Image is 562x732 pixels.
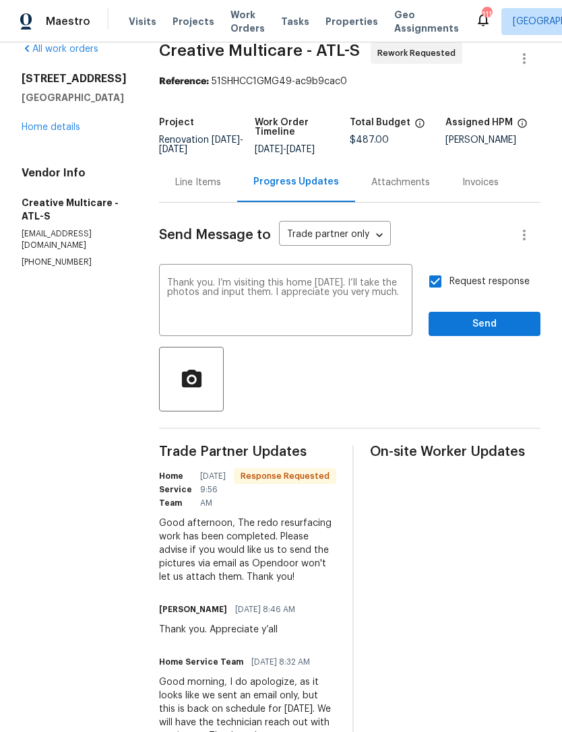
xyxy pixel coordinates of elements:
h5: Assigned HPM [445,118,513,127]
span: Work Orders [230,8,265,35]
h5: Total Budget [350,118,410,127]
p: [PHONE_NUMBER] [22,257,127,268]
h5: Project [159,118,194,127]
span: $487.00 [350,135,389,145]
div: Attachments [371,176,430,189]
b: Reference: [159,77,209,86]
span: - [255,145,315,154]
div: Trade partner only [279,224,391,246]
span: Trade Partner Updates [159,445,336,459]
span: Visits [129,15,156,28]
span: [DATE] [255,145,283,154]
h5: [GEOGRAPHIC_DATA] [22,91,127,104]
span: Tasks [281,17,309,26]
span: [DATE] [286,145,315,154]
div: Invoices [462,176,499,189]
h2: [STREET_ADDRESS] [22,72,127,86]
h6: Home Service Team [159,469,192,510]
span: Rework Requested [377,46,461,60]
span: Maestro [46,15,90,28]
span: - [159,135,243,154]
h5: Creative Multicare - ATL-S [22,196,127,223]
p: [EMAIL_ADDRESS][DOMAIN_NAME] [22,228,127,251]
span: Geo Assignments [394,8,459,35]
span: The total cost of line items that have been proposed by Opendoor. This sum includes line items th... [414,118,425,135]
div: Progress Updates [253,175,339,189]
div: 51SHHCC1GMG49-ac9b9cac0 [159,75,540,88]
span: [DATE] 8:46 AM [235,603,295,616]
span: [DATE] [212,135,240,145]
span: On-site Worker Updates [370,445,540,459]
h6: Home Service Team [159,655,243,669]
span: Send [439,316,530,333]
span: Projects [173,15,214,28]
span: Request response [449,275,530,289]
span: Properties [325,15,378,28]
button: Send [429,312,540,337]
span: [DATE] 9:56 AM [200,469,226,510]
span: Renovation [159,135,243,154]
h6: [PERSON_NAME] [159,603,227,616]
span: [DATE] [159,145,187,154]
h4: Vendor Info [22,166,127,180]
span: The hpm assigned to this work order. [517,118,528,135]
span: Creative Multicare - ATL-S [159,42,360,59]
h5: Work Order Timeline [255,118,350,137]
div: Line Items [175,176,221,189]
textarea: Thank you. I’m visiting this home [DATE]. I’ll take the photos and input them. I appreciate you v... [167,278,404,325]
a: Home details [22,123,80,132]
span: [DATE] 8:32 AM [251,655,310,669]
div: Good afternoon, The redo resurfacing work has been completed. Please advise if you would like us ... [159,517,336,584]
div: [PERSON_NAME] [445,135,541,145]
span: Send Message to [159,228,271,242]
div: 111 [482,8,491,22]
a: All work orders [22,44,98,54]
span: Response Requested [235,469,335,483]
div: Thank you. Appreciate y’all [159,623,303,636]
